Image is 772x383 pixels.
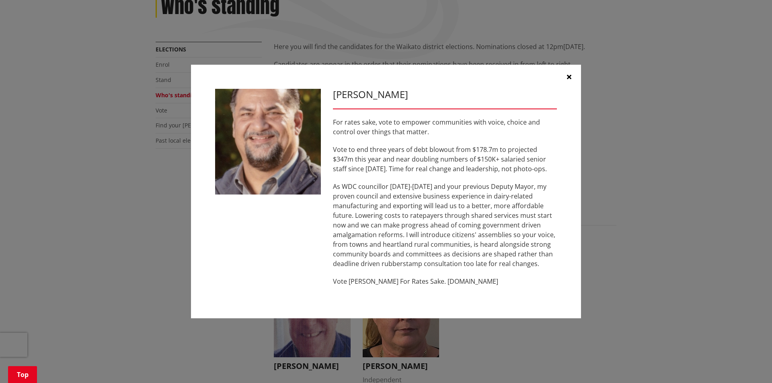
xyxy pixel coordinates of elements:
[333,182,557,268] p: As WDC councillor [DATE]-[DATE] and your previous Deputy Mayor, my proven council and extensive b...
[333,89,557,100] h3: [PERSON_NAME]
[735,349,764,378] iframe: Messenger Launcher
[215,89,321,195] img: WO-M__BECH_A__EWN4j
[333,276,557,286] p: Vote [PERSON_NAME] For Rates Sake. [DOMAIN_NAME]
[333,117,557,137] p: For rates sake, vote to empower communities with voice, choice and control over things that matter.
[333,145,557,174] p: Vote to end three years of debt blowout from $178.7m to projected $347m this year and near doubli...
[8,366,37,383] a: Top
